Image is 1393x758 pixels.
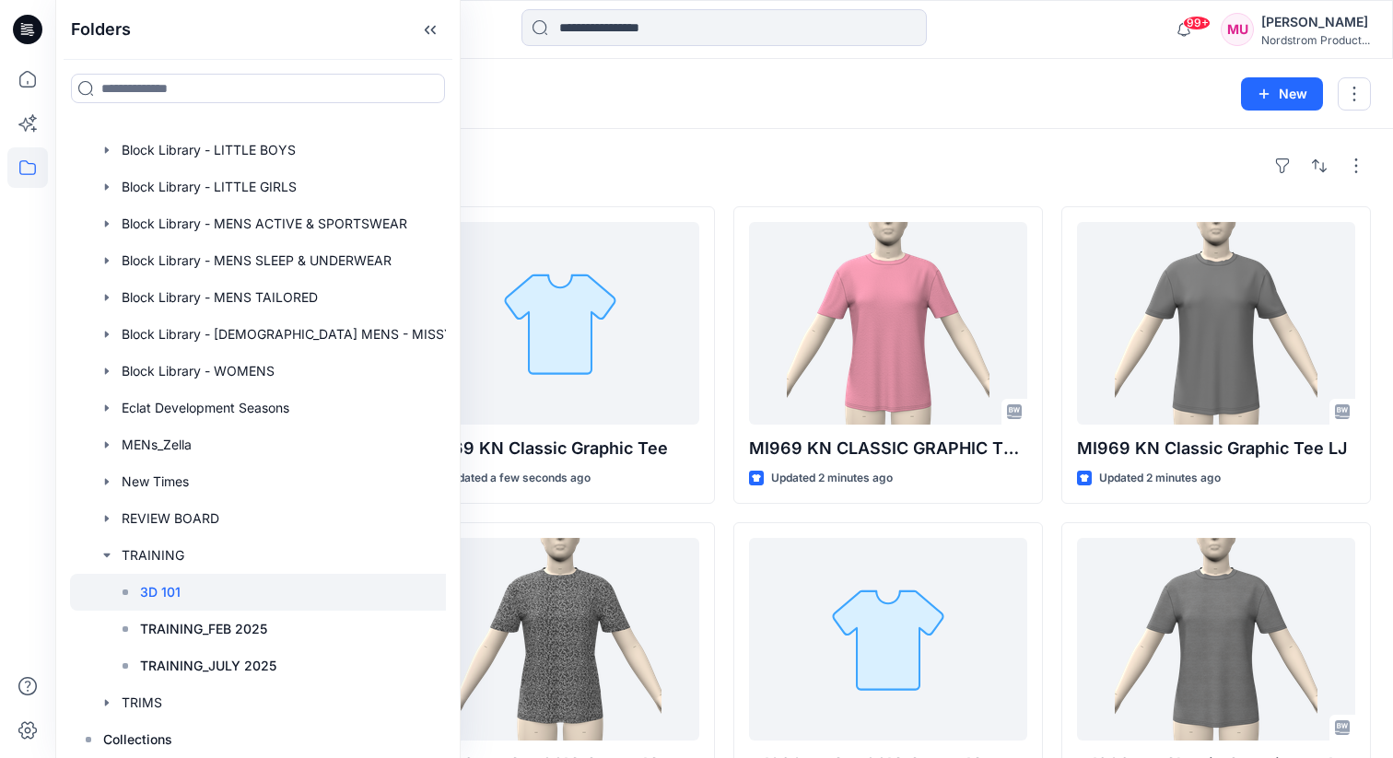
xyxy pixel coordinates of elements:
[1077,538,1355,741] a: MI969 KN Classic Graphic Tee IH
[443,469,591,488] p: Updated a few seconds ago
[1241,77,1323,111] button: New
[1221,13,1254,46] div: MU
[1261,33,1370,47] div: Nordstrom Product...
[1183,16,1211,30] span: 99+
[103,729,172,751] p: Collections
[1099,469,1221,488] p: Updated 2 minutes ago
[140,618,267,640] p: TRAINING_FEB 2025
[1077,222,1355,425] a: MI969 KN Classic Graphic Tee LJ
[421,538,699,741] a: MI969 KN CLASSIC GRAPHIC TEE RV
[421,222,699,425] a: MI969 KN Classic Graphic Tee
[421,436,699,461] p: MI969 KN Classic Graphic Tee
[749,222,1027,425] a: MI969 KN CLASSIC GRAPHIC TEE RL
[771,469,893,488] p: Updated 2 minutes ago
[140,581,181,603] p: 3D 101
[749,436,1027,461] p: MI969 KN CLASSIC GRAPHIC TEE RL
[140,655,276,677] p: TRAINING_JULY 2025
[1077,436,1355,461] p: MI969 KN Classic Graphic Tee LJ
[749,538,1027,741] a: MI696KN CLASSIC GRAPHIC TEE - KW
[1261,11,1370,33] div: [PERSON_NAME]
